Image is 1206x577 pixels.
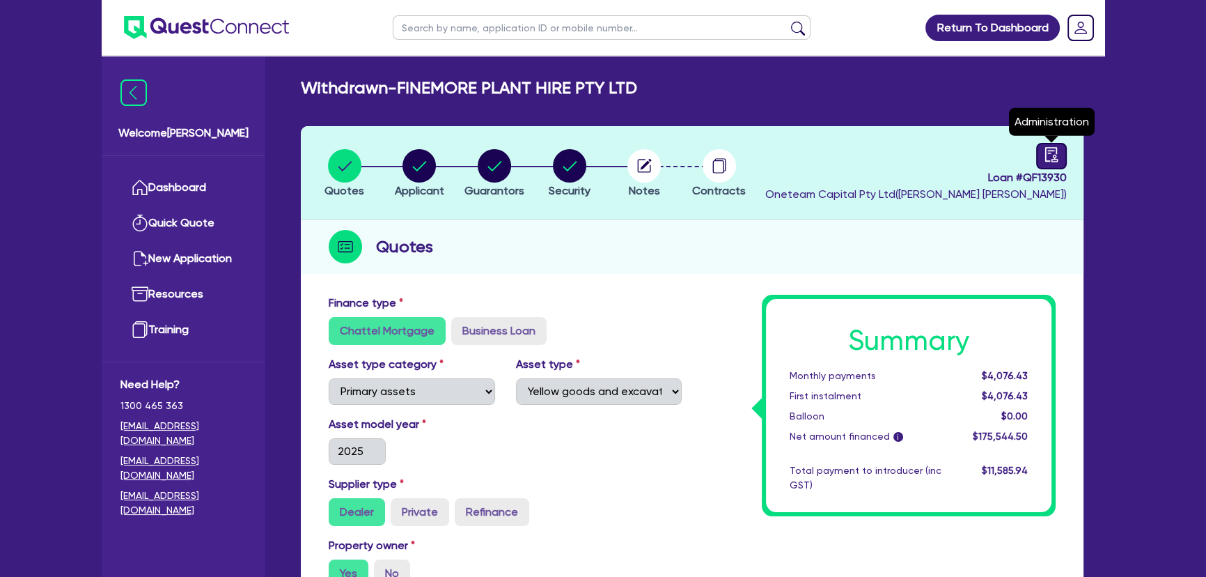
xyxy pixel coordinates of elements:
input: Search by name, application ID or mobile number... [393,15,810,40]
label: Refinance [455,498,529,526]
label: Business Loan [451,317,547,345]
div: Administration [1009,108,1095,136]
a: [EMAIL_ADDRESS][DOMAIN_NAME] [120,454,246,483]
img: quick-quote [132,215,148,231]
img: step-icon [329,230,362,263]
button: Security [548,148,591,200]
label: Supplier type [329,476,404,493]
span: Security [549,184,590,197]
a: audit [1036,143,1067,169]
div: Net amount financed [779,429,952,444]
span: Applicant [395,184,444,197]
img: resources [132,286,148,302]
label: Asset model year [318,416,506,433]
span: Oneteam Capital Pty Ltd ( [PERSON_NAME] [PERSON_NAME] ) [765,187,1067,201]
h2: Quotes [376,234,433,259]
a: Dropdown toggle [1063,10,1099,46]
span: Contracts [692,184,746,197]
label: Asset type category [329,356,444,373]
button: Quotes [324,148,365,200]
span: Guarantors [464,184,524,197]
label: Dealer [329,498,385,526]
span: i [893,432,903,442]
span: Need Help? [120,376,246,393]
a: Resources [120,277,246,312]
button: Applicant [394,148,445,200]
button: Contracts [691,148,746,200]
label: Finance type [329,295,403,311]
span: Welcome [PERSON_NAME] [118,125,249,141]
span: $4,076.43 [982,390,1028,401]
div: Balloon [779,409,952,424]
button: Notes [627,148,661,200]
label: Asset type [516,356,580,373]
img: quest-connect-logo-blue [124,16,289,39]
img: icon-menu-close [120,79,147,106]
span: audit [1044,147,1059,162]
label: Property owner [329,537,415,554]
span: Loan # QF13930 [765,169,1067,186]
div: Monthly payments [779,369,952,383]
span: $4,076.43 [982,370,1028,381]
img: training [132,321,148,338]
span: 1300 465 363 [120,399,246,413]
div: First instalment [779,389,952,403]
span: $11,585.94 [982,465,1028,476]
h1: Summary [790,324,1028,357]
span: Notes [629,184,660,197]
a: New Application [120,241,246,277]
span: $175,544.50 [973,431,1028,442]
button: Guarantors [464,148,525,200]
a: Return To Dashboard [925,15,1060,41]
a: Quick Quote [120,206,246,241]
label: Chattel Mortgage [329,317,446,345]
a: [EMAIL_ADDRESS][DOMAIN_NAME] [120,488,246,518]
a: Training [120,312,246,348]
h2: Withdrawn - FINEMORE PLANT HIRE PTY LTD [301,78,637,98]
span: Quotes [324,184,364,197]
a: Dashboard [120,170,246,206]
label: Private [391,498,449,526]
a: [EMAIL_ADDRESS][DOMAIN_NAME] [120,419,246,448]
div: Total payment to introducer (inc GST) [779,463,952,493]
img: new-application [132,250,148,267]
span: $0.00 [1001,410,1028,422]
